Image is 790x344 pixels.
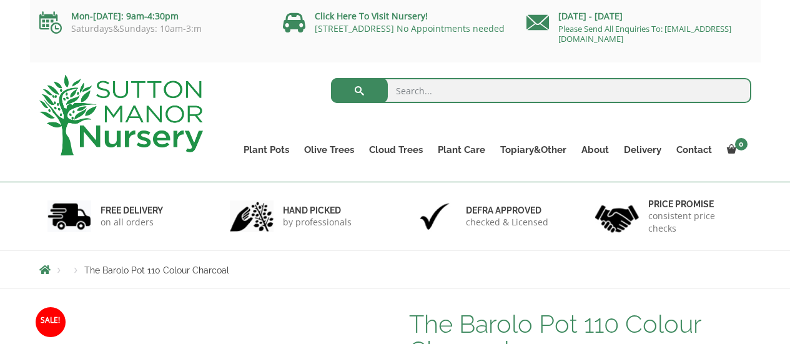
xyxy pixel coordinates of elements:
a: Contact [669,141,719,159]
span: 0 [735,138,748,150]
input: Search... [331,78,751,103]
h6: hand picked [283,205,352,216]
img: 4.jpg [595,197,639,235]
a: Plant Pots [236,141,297,159]
h6: FREE DELIVERY [101,205,163,216]
img: 2.jpg [230,200,274,232]
img: 3.jpg [413,200,457,232]
a: Plant Care [430,141,493,159]
p: [DATE] - [DATE] [526,9,751,24]
a: Olive Trees [297,141,362,159]
a: Topiary&Other [493,141,574,159]
p: on all orders [101,216,163,229]
p: checked & Licensed [466,216,548,229]
a: Please Send All Enquiries To: [EMAIL_ADDRESS][DOMAIN_NAME] [558,23,731,44]
a: 0 [719,141,751,159]
p: consistent price checks [648,210,743,235]
a: Cloud Trees [362,141,430,159]
img: 1.jpg [47,200,91,232]
h6: Defra approved [466,205,548,216]
span: The Barolo Pot 110 Colour Charcoal [84,265,229,275]
p: Mon-[DATE]: 9am-4:30pm [39,9,264,24]
span: Sale! [36,307,66,337]
a: Click Here To Visit Nursery! [315,10,428,22]
p: by professionals [283,216,352,229]
a: [STREET_ADDRESS] No Appointments needed [315,22,505,34]
img: logo [39,75,203,155]
a: Delivery [616,141,669,159]
a: About [574,141,616,159]
p: Saturdays&Sundays: 10am-3:m [39,24,264,34]
h6: Price promise [648,199,743,210]
nav: Breadcrumbs [39,265,751,275]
